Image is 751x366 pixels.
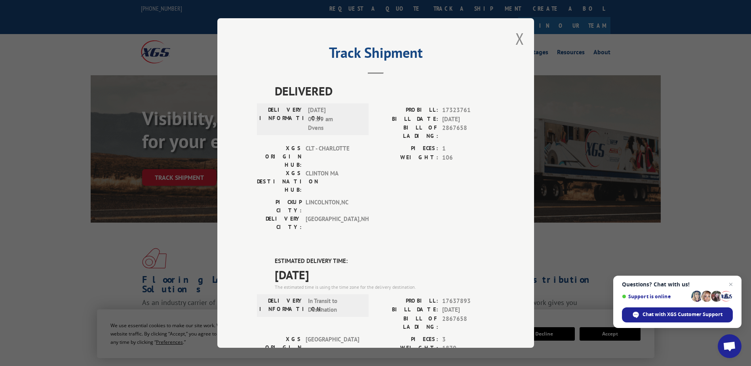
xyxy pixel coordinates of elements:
h2: Track Shipment [257,47,494,62]
label: DELIVERY INFORMATION: [259,297,304,315]
label: XGS ORIGIN HUB: [257,335,302,360]
label: BILL OF LADING: [376,124,438,140]
label: PICKUP CITY: [257,198,302,215]
span: LINCOLNTON , NC [306,198,359,215]
span: CLINTON MA [306,169,359,194]
label: WEIGHT: [376,344,438,353]
label: PIECES: [376,335,438,344]
label: PIECES: [376,144,438,153]
span: 17323761 [442,106,494,115]
span: DELIVERED [275,82,494,100]
label: DELIVERY INFORMATION: [259,106,304,133]
label: BILL DATE: [376,305,438,315]
label: BILL OF LADING: [376,315,438,331]
span: 3 [442,335,494,344]
span: 2867658 [442,124,494,140]
label: BILL DATE: [376,115,438,124]
span: In Transit to Destination [308,297,361,315]
span: [DATE] [442,115,494,124]
button: Close modal [515,28,524,49]
span: CLT - CHARLOTTE [306,144,359,169]
span: 1 [442,144,494,153]
div: Open chat [718,334,741,358]
span: 17637893 [442,297,494,306]
div: The estimated time is using the time zone for the delivery destination. [275,284,494,291]
span: [DATE] [275,266,494,284]
span: [GEOGRAPHIC_DATA] [306,335,359,360]
span: Close chat [726,280,736,289]
label: DELIVERY CITY: [257,215,302,231]
label: ESTIMATED DELIVERY TIME: [275,257,494,266]
span: Chat with XGS Customer Support [643,311,722,318]
label: WEIGHT: [376,153,438,162]
span: Support is online [622,294,688,299]
span: [GEOGRAPHIC_DATA] , NH [306,215,359,231]
label: PROBILL: [376,297,438,306]
div: Chat with XGS Customer Support [622,307,733,322]
span: 2867658 [442,315,494,331]
label: XGS DESTINATION HUB: [257,169,302,194]
span: 106 [442,153,494,162]
span: Questions? Chat with us! [622,281,733,288]
span: [DATE] [442,305,494,315]
label: PROBILL: [376,106,438,115]
span: [DATE] 09:59 am Dvens [308,106,361,133]
span: 1870 [442,344,494,353]
label: XGS ORIGIN HUB: [257,144,302,169]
